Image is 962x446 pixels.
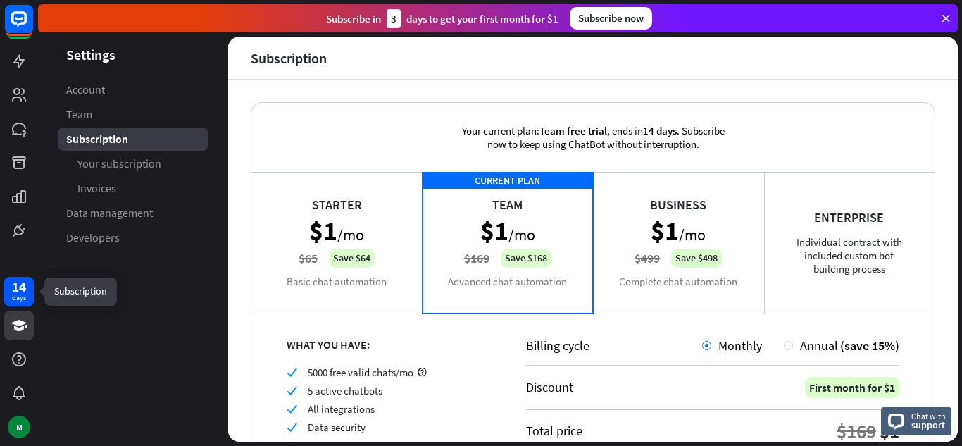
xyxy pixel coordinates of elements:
[4,277,34,306] a: 14 days
[840,337,899,354] span: (save 15%)
[326,9,558,28] div: Subscribe in days to get your first month for $1
[58,78,208,101] a: Account
[77,181,116,196] span: Invoices
[526,337,702,354] div: Billing cycle
[880,419,899,444] div: $1
[308,384,382,397] span: 5 active chatbots
[58,177,208,200] a: Invoices
[287,385,297,396] i: check
[77,156,161,171] span: Your subscription
[287,422,297,433] i: check
[308,366,413,379] span: 5000 free valid chats/mo
[11,6,54,48] button: Open LiveChat chat widget
[66,206,153,221] span: Data management
[308,421,366,434] span: Data security
[287,337,491,352] div: WHAT YOU HAVE:
[643,124,677,137] span: 14 days
[12,280,26,293] div: 14
[526,423,582,439] div: Total price
[287,404,297,414] i: check
[66,107,92,122] span: Team
[442,103,744,172] div: Your current plan: , ends in . Subscribe now to keep using ChatBot without interruption.
[837,419,876,444] div: $169
[66,82,105,97] span: Account
[58,103,208,126] a: Team
[570,7,652,30] div: Subscribe now
[58,152,208,175] a: Your subscription
[66,230,120,245] span: Developers
[287,367,297,378] i: check
[12,293,26,303] div: days
[251,50,327,66] div: Subscription
[539,124,607,137] span: Team free trial
[58,226,208,249] a: Developers
[66,132,128,147] span: Subscription
[805,377,899,398] div: First month for $1
[800,337,838,354] span: Annual
[308,402,375,416] span: All integrations
[38,45,228,64] header: Settings
[387,9,401,28] div: 3
[911,409,946,423] span: Chat with
[911,419,946,431] span: support
[8,416,30,438] div: M
[718,337,762,354] span: Monthly
[58,202,208,225] a: Data management
[526,379,573,395] div: Discount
